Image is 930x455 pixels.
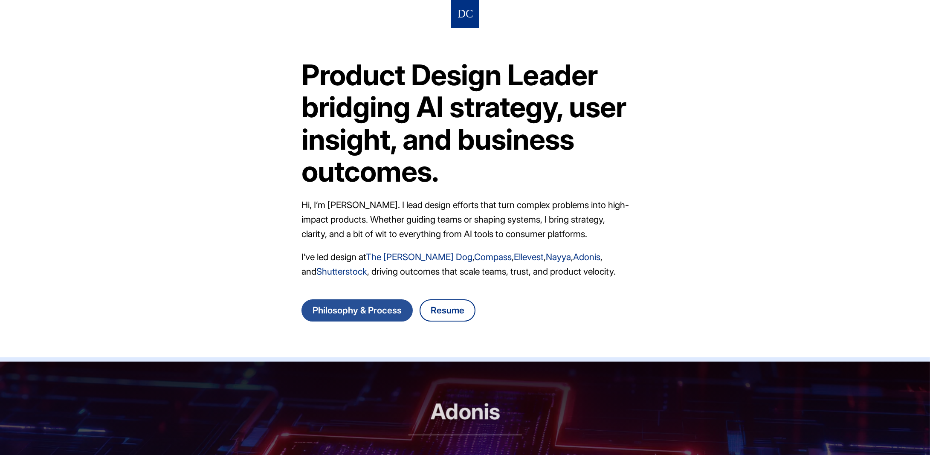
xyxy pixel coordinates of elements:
h2: Adonis [408,399,522,435]
img: Logo [458,6,472,22]
h1: Product Design Leader bridging AI strategy, user insight, and business outcomes. [301,59,629,188]
a: Adonis [573,252,600,262]
a: Go to Danny Chang's design philosophy and process page [301,299,413,322]
a: The [PERSON_NAME] Dog [366,252,472,262]
a: Ellevest [514,252,544,262]
a: Nayya [546,252,571,262]
p: I’ve led design at , , , , , and , driving outcomes that scale teams, trust, and product velocity. [301,250,629,279]
a: Shutterstock [316,266,367,277]
a: Download Danny Chang's resume as a PDF file [420,299,475,322]
p: Hi, I’m [PERSON_NAME]. I lead design efforts that turn complex problems into high-impact products... [301,198,629,241]
a: Compass [474,252,512,262]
